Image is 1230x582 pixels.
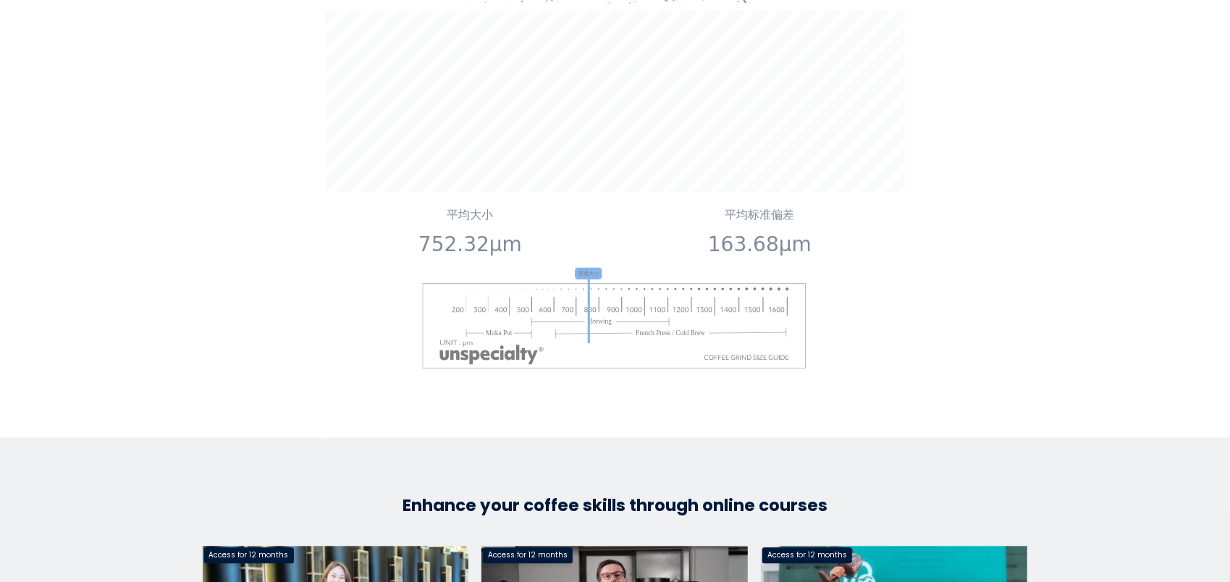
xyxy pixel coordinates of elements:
p: 163.68μm [620,229,899,260]
p: 752.32μm [331,229,610,260]
p: 平均大小 [331,206,610,224]
p: 平均标准偏差 [620,206,899,224]
tspan: 普通大小 [579,269,599,276]
h3: Enhance your coffee skills through online courses [203,495,1028,517]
